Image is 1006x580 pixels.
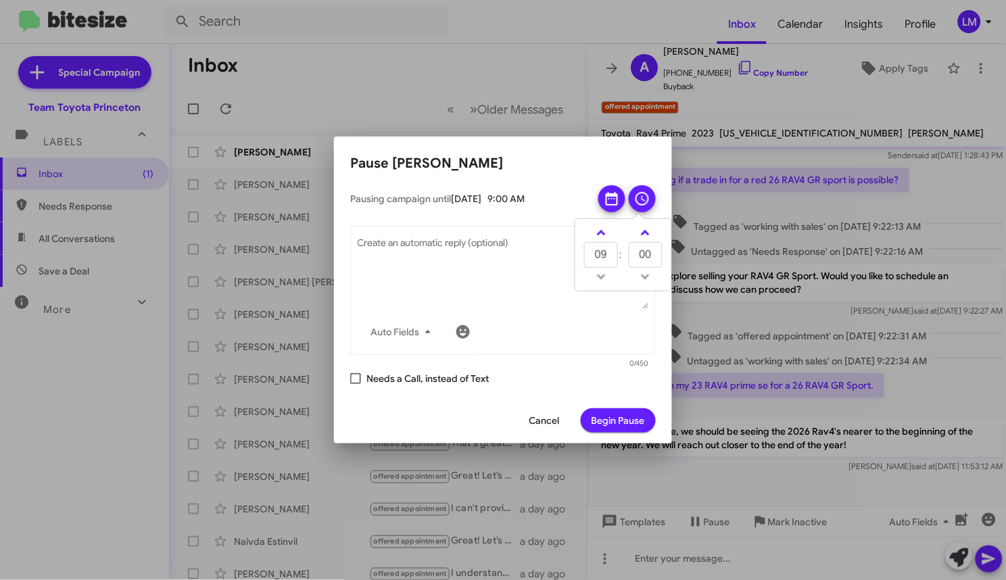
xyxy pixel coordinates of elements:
button: Auto Fields [360,320,447,344]
span: [DATE] [451,193,481,205]
span: Needs a Call, instead of Text [366,370,489,387]
input: MM [629,242,663,268]
input: HH [584,242,618,268]
span: Begin Pause [592,408,645,433]
h2: Pause [PERSON_NAME] [350,153,656,174]
span: 9:00 AM [487,193,525,205]
mat-hint: 0/450 [630,360,649,368]
span: Auto Fields [371,320,436,344]
button: Begin Pause [581,408,656,433]
span: Pausing campaign until [350,192,587,206]
td: : [619,241,628,268]
span: Cancel [529,408,559,433]
button: Cancel [518,408,570,433]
